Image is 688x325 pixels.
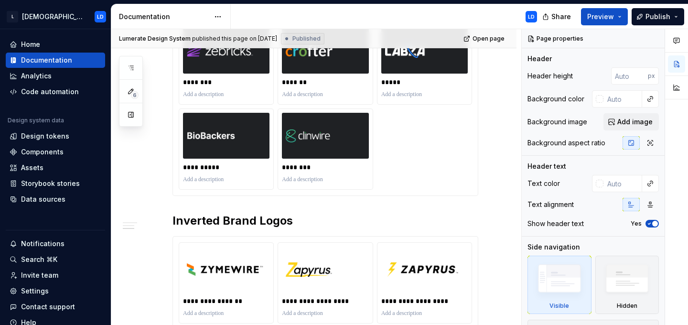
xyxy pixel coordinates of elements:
div: Visible [527,256,591,314]
a: Design tokens [6,129,105,144]
span: 6 [131,91,139,99]
input: Auto [611,67,648,85]
div: Home [21,40,40,49]
div: Invite team [21,271,58,280]
a: Components [6,144,105,160]
div: LD [97,13,104,21]
div: Background image [527,117,587,127]
div: Analytics [21,71,52,81]
input: Auto [603,90,642,108]
button: Search ⌘K [6,252,105,267]
a: Home [6,37,105,52]
span: Publish [645,12,670,22]
button: Add image [603,113,659,130]
div: Search ⌘K [21,255,57,264]
button: Publish [632,8,684,25]
a: Assets [6,160,105,175]
button: Contact support [6,299,105,314]
span: Lumerate Design System [119,35,191,43]
div: Notifications [21,239,64,249]
p: px [648,72,655,80]
div: Text color [527,179,560,188]
div: Show header text [527,219,584,228]
div: LD [528,13,535,21]
a: Storybook stories [6,176,105,191]
div: published this page on [DATE] [192,35,277,43]
button: Share [537,8,577,25]
div: Hidden [595,256,659,314]
div: Documentation [21,55,72,65]
div: Data sources [21,195,65,204]
div: Storybook stories [21,179,80,188]
a: Invite team [6,268,105,283]
div: Design system data [8,117,64,124]
button: L[DEMOGRAPHIC_DATA]LD [2,6,109,27]
div: Visible [549,302,569,310]
div: Code automation [21,87,79,97]
div: L [7,11,18,22]
label: Yes [631,220,642,227]
button: Notifications [6,236,105,251]
div: Side navigation [527,242,580,252]
a: Data sources [6,192,105,207]
div: Hidden [617,302,637,310]
span: Open page [473,35,505,43]
div: Header text [527,162,566,171]
button: Preview [581,8,628,25]
div: Contact support [21,302,75,312]
div: Documentation [119,12,209,22]
div: Background color [527,94,584,104]
div: Header height [527,71,573,81]
a: Analytics [6,68,105,84]
div: Text alignment [527,200,574,209]
span: Preview [587,12,614,22]
div: Components [21,147,64,157]
a: Open page [461,32,509,45]
div: Background aspect ratio [527,138,605,148]
a: Code automation [6,84,105,99]
span: Add image [617,117,653,127]
input: Auto [603,175,642,192]
div: [DEMOGRAPHIC_DATA] [22,12,83,22]
h2: Inverted Brand Logos [172,213,478,228]
a: Settings [6,283,105,299]
div: Assets [21,163,43,173]
div: Settings [21,286,49,296]
a: Documentation [6,53,105,68]
span: Share [551,12,571,22]
div: Header [527,54,552,64]
span: Published [292,35,321,43]
div: Design tokens [21,131,69,141]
